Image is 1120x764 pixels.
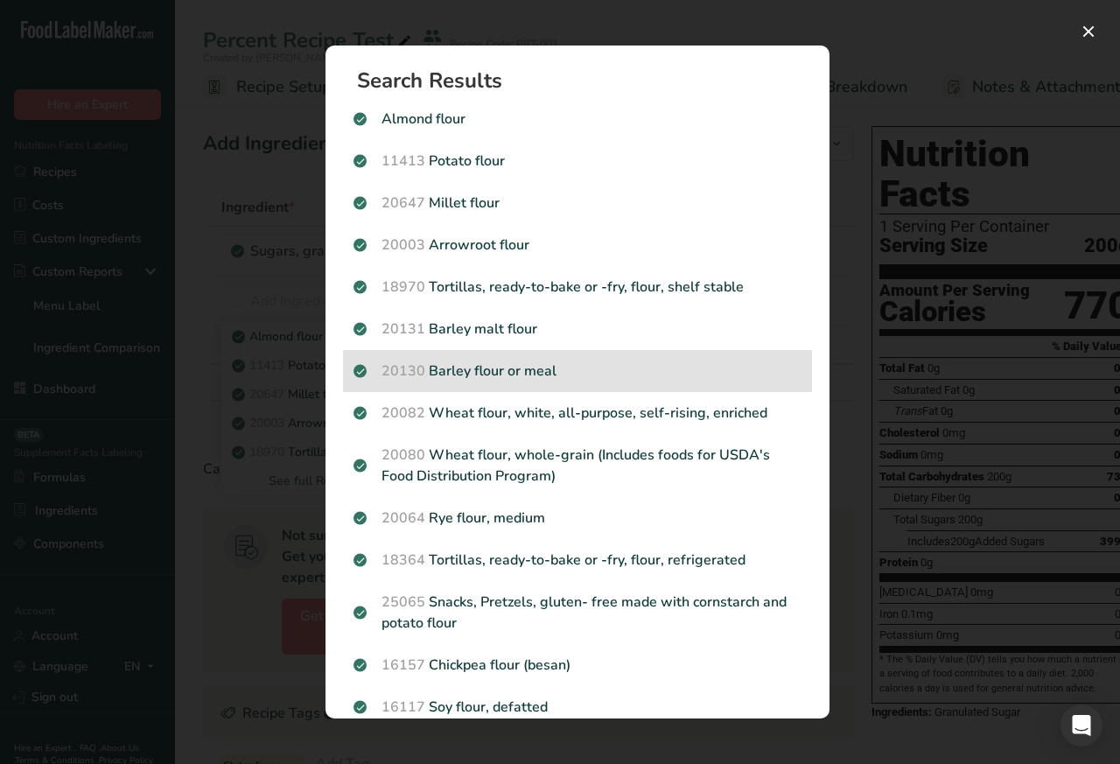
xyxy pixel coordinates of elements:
[353,550,801,571] p: Tortillas, ready-to-bake or -fry, flour, refrigerated
[381,151,425,171] span: 11413
[381,655,425,675] span: 16157
[353,508,801,529] p: Rye flour, medium
[353,151,801,172] p: Potato flour
[353,193,801,214] p: Millet flour
[381,361,425,381] span: 20130
[381,508,425,528] span: 20064
[353,361,801,382] p: Barley flour or meal
[381,592,425,612] span: 25065
[353,655,801,676] p: Chickpea flour (besan)
[381,697,425,717] span: 16117
[353,445,801,487] p: Wheat flour, whole-grain (Includes foods for USDA's Food Distribution Program)
[381,277,425,297] span: 18970
[381,319,425,339] span: 20131
[1060,704,1102,746] div: Open Intercom Messenger
[353,319,801,340] p: Barley malt flour
[357,70,812,91] h1: Search Results
[381,235,425,255] span: 20003
[381,193,425,213] span: 20647
[353,592,801,634] p: Snacks, Pretzels, gluten- free made with cornstarch and potato flour
[353,277,801,298] p: Tortillas, ready-to-bake or -fry, flour, shelf stable
[381,403,425,423] span: 20082
[353,697,801,718] p: Soy flour, defatted
[353,235,801,256] p: Arrowroot flour
[353,109,801,130] p: Almond flour
[381,445,425,465] span: 20080
[353,403,801,424] p: Wheat flour, white, all-purpose, self-rising, enriched
[381,550,425,570] span: 18364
